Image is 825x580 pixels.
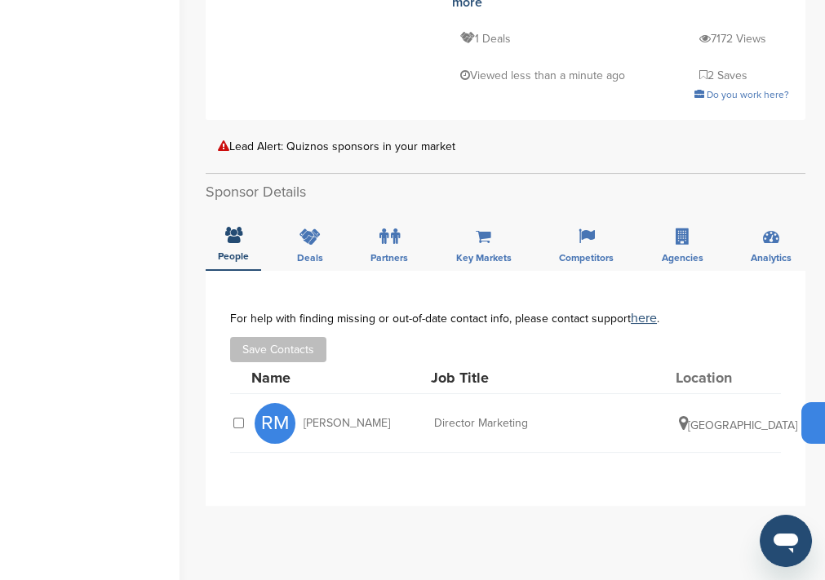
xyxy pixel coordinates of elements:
[304,418,390,429] span: [PERSON_NAME]
[218,140,793,153] div: Lead Alert: Quiznos sponsors in your market
[255,403,295,444] span: RM
[206,181,805,203] h2: Sponsor Details
[230,312,781,325] div: For help with finding missing or out-of-date contact info, please contact support .
[460,65,625,86] p: Viewed less than a minute ago
[230,337,326,362] button: Save Contacts
[251,370,431,385] div: Name
[431,370,676,385] div: Job Title
[370,253,408,263] span: Partners
[662,253,703,263] span: Agencies
[559,253,614,263] span: Competitors
[297,253,323,263] span: Deals
[699,29,766,49] p: 7172 Views
[631,310,657,326] a: here
[676,370,798,385] div: Location
[707,89,789,100] span: Do you work here?
[218,251,249,261] span: People
[456,253,512,263] span: Key Markets
[460,29,511,49] p: 1 Deals
[751,253,792,263] span: Analytics
[679,418,797,432] span: [GEOGRAPHIC_DATA]
[760,515,812,567] iframe: Button to launch messaging window
[694,89,789,100] a: Do you work here?
[699,65,747,86] p: 2 Saves
[434,418,679,429] div: Director Marketing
